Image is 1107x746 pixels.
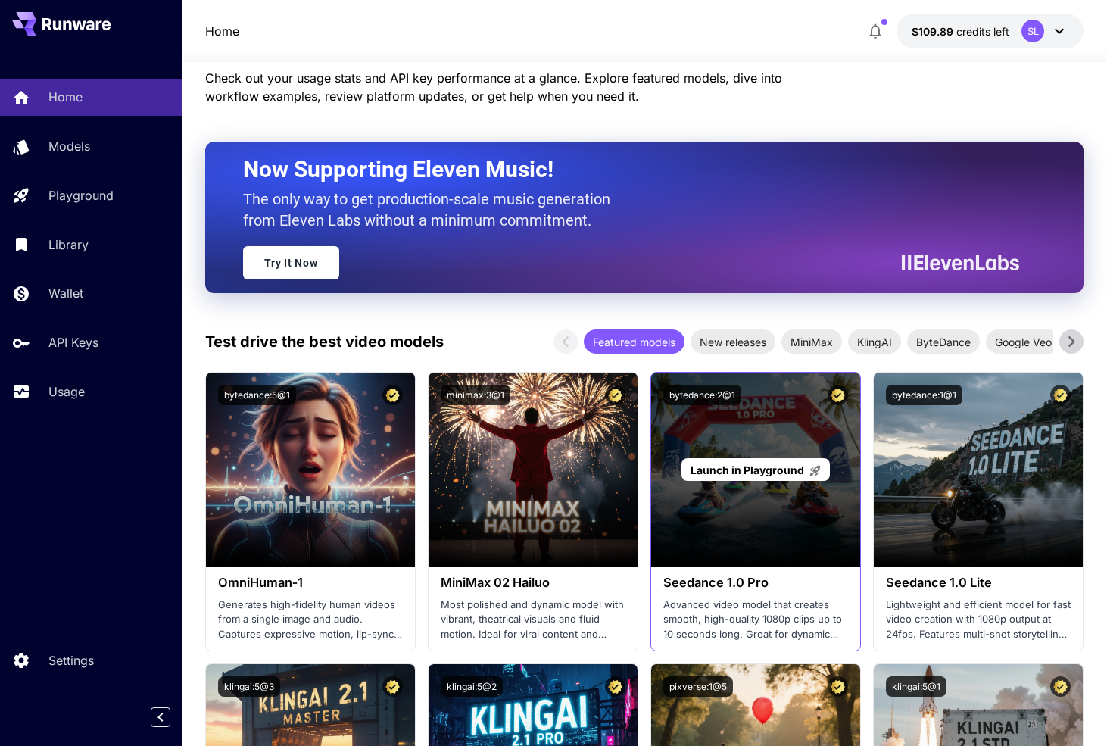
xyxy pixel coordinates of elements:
[886,676,946,697] button: klingai:5@1
[781,329,842,354] div: MiniMax
[48,236,89,254] p: Library
[48,333,98,351] p: API Keys
[848,334,901,350] span: KlingAI
[382,676,403,697] button: Certified Model – Vetted for best performance and includes a commercial license.
[441,676,503,697] button: klingai:5@2
[151,707,170,727] button: Collapse sidebar
[886,385,962,405] button: bytedance:1@1
[205,70,782,104] span: Check out your usage stats and API key performance at a glance. Explore featured models, dive int...
[663,385,741,405] button: bytedance:2@1
[663,598,848,642] p: Advanced video model that creates smooth, high-quality 1080p clips up to 10 seconds long. Great f...
[1021,20,1044,42] div: SL
[874,373,1083,567] img: alt
[162,704,182,731] div: Collapse sidebar
[605,385,625,405] button: Certified Model – Vetted for best performance and includes a commercial license.
[243,246,339,279] a: Try It Now
[1031,673,1107,746] iframe: Chat Widget
[218,598,403,642] p: Generates high-fidelity human videos from a single image and audio. Captures expressive motion, l...
[663,576,848,590] h3: Seedance 1.0 Pro
[781,334,842,350] span: MiniMax
[907,334,980,350] span: ByteDance
[886,598,1071,642] p: Lightweight and efficient model for fast video creation with 1080p output at 24fps. Features mult...
[886,576,1071,590] h3: Seedance 1.0 Lite
[205,330,444,353] p: Test drive the best video models
[218,676,280,697] button: klingai:5@3
[605,676,625,697] button: Certified Model – Vetted for best performance and includes a commercial license.
[907,329,980,354] div: ByteDance
[828,385,848,405] button: Certified Model – Vetted for best performance and includes a commercial license.
[243,189,622,231] p: The only way to get production-scale music generation from Eleven Labs without a minimum commitment.
[663,676,733,697] button: pixverse:1@5
[48,88,83,106] p: Home
[848,329,901,354] div: KlingAI
[429,373,638,567] img: alt
[205,22,239,40] a: Home
[912,25,956,38] span: $109.89
[691,334,775,350] span: New releases
[48,284,83,302] p: Wallet
[48,186,114,204] p: Playground
[584,329,684,354] div: Featured models
[218,576,403,590] h3: OmniHuman‑1
[912,23,1009,39] div: $109.88686
[206,373,415,567] img: alt
[956,25,1009,38] span: credits left
[986,329,1061,354] div: Google Veo
[584,334,684,350] span: Featured models
[48,382,85,401] p: Usage
[218,385,296,405] button: bytedance:5@1
[382,385,403,405] button: Certified Model – Vetted for best performance and includes a commercial license.
[691,329,775,354] div: New releases
[48,137,90,155] p: Models
[691,464,804,476] span: Launch in Playground
[441,385,510,405] button: minimax:3@1
[986,334,1061,350] span: Google Veo
[205,22,239,40] nav: breadcrumb
[897,14,1084,48] button: $109.88686SL
[681,458,829,482] a: Launch in Playground
[441,598,625,642] p: Most polished and dynamic model with vibrant, theatrical visuals and fluid motion. Ideal for vira...
[48,651,94,670] p: Settings
[441,576,625,590] h3: MiniMax 02 Hailuo
[1050,385,1071,405] button: Certified Model – Vetted for best performance and includes a commercial license.
[828,676,848,697] button: Certified Model – Vetted for best performance and includes a commercial license.
[243,155,1009,184] h2: Now Supporting Eleven Music!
